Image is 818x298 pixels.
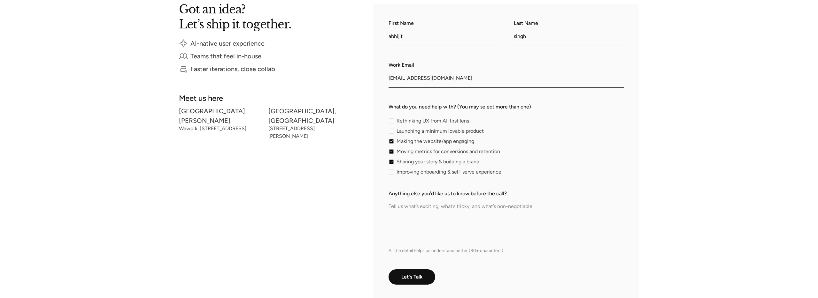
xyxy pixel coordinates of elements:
h2: Got an idea? Let’s ship it together. [179,4,345,29]
span: Rethinking UX from AI-first lens [397,119,469,123]
label: Last Name [514,19,624,27]
input: Enter your work email [389,70,624,88]
div: [GEOGRAPHIC_DATA], [GEOGRAPHIC_DATA] [268,109,353,123]
label: What do you need help with? (You may select more than one) [389,103,624,111]
span: Moving metrics for conversions and retention [397,150,500,153]
div: [STREET_ADDRESS][PERSON_NAME] [268,127,353,138]
div: Teams that feel in-house [190,54,261,58]
span: Improving onboarding & self-serve experience [397,170,501,174]
div: [GEOGRAPHIC_DATA][PERSON_NAME] [179,109,263,123]
div: A little detail helps us understand better (80+ characters) [389,247,624,254]
div: AI-native user experience [190,41,265,46]
input: Enter your last name [514,28,624,46]
label: First Name [389,19,498,27]
label: Work Email [389,61,624,69]
span: Launching a minimum lovable product [397,129,484,133]
div: Faster iterations, close collab [190,67,275,71]
label: Anything else you’d like us to know before the call? [389,190,624,197]
span: Making the website/app engaging [397,139,474,143]
div: Wework, [STREET_ADDRESS] [179,127,263,130]
span: Sharing your story & building a brand [397,160,479,164]
input: Let's Talk [389,269,435,285]
div: Meet us here [179,95,353,101]
input: Enter your first name [389,28,498,46]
